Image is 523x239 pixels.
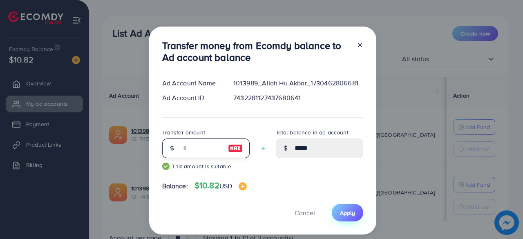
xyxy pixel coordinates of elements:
span: Apply [340,209,355,217]
label: Transfer amount [162,128,205,136]
button: Apply [332,204,363,221]
img: image [239,182,247,190]
img: guide [162,163,170,170]
button: Cancel [284,204,325,221]
div: 7432281127437680641 [227,93,369,103]
img: image [228,143,243,153]
label: Total balance in ad account [276,128,349,136]
h3: Transfer money from Ecomdy balance to Ad account balance [162,40,350,63]
span: Balance: [162,181,188,191]
span: Cancel [295,208,315,217]
h4: $10.82 [194,181,247,191]
div: Ad Account ID [156,93,227,103]
div: 1013989_Allah Hu Akbar_1730462806681 [227,78,369,88]
div: Ad Account Name [156,78,227,88]
small: This amount is suitable [162,162,250,170]
span: USD [219,181,232,190]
